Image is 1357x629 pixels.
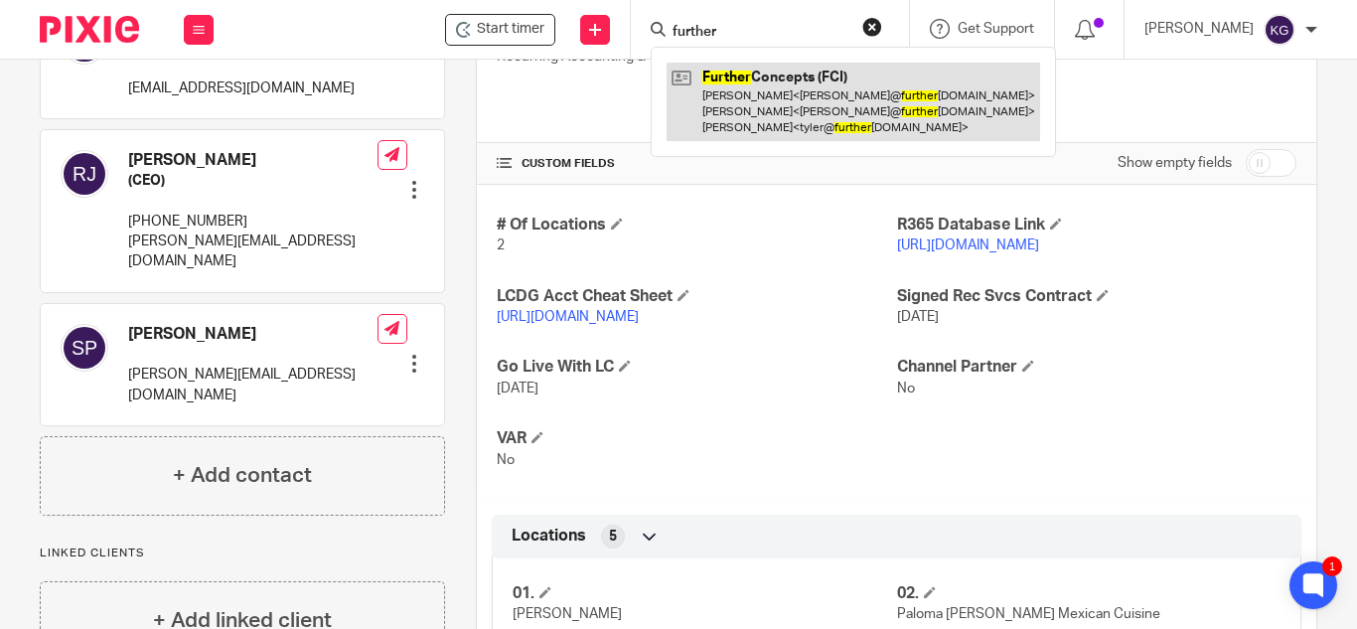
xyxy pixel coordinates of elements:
[897,607,1160,621] span: Paloma [PERSON_NAME] Mexican Cuisine
[40,16,139,43] img: Pixie
[897,286,1296,307] h4: Signed Rec Svcs Contract
[497,215,896,236] h4: # Of Locations
[61,324,108,372] img: svg%3E
[497,382,538,395] span: [DATE]
[445,14,555,46] div: Duo Restaurant Group
[1322,556,1342,576] div: 1
[128,232,377,272] p: [PERSON_NAME][EMAIL_ADDRESS][DOMAIN_NAME]
[897,238,1039,252] a: [URL][DOMAIN_NAME]
[497,286,896,307] h4: LCDG Acct Cheat Sheet
[513,607,622,621] span: [PERSON_NAME]
[1118,153,1232,173] label: Show empty fields
[173,460,312,491] h4: + Add contact
[497,428,896,449] h4: VAR
[497,310,639,324] a: [URL][DOMAIN_NAME]
[497,453,515,467] span: No
[497,357,896,378] h4: Go Live With LC
[862,17,882,37] button: Clear
[1144,19,1254,39] p: [PERSON_NAME]
[512,526,586,547] span: Locations
[897,357,1296,378] h4: Channel Partner
[897,215,1296,236] h4: R365 Database Link
[1264,14,1295,46] img: svg%3E
[513,583,896,604] h4: 01.
[477,19,544,40] span: Start timer
[128,365,377,405] p: [PERSON_NAME][EMAIL_ADDRESS][DOMAIN_NAME]
[128,212,377,232] p: [PHONE_NUMBER]
[897,68,1296,87] p: [GEOGRAPHIC_DATA]
[61,150,108,198] img: svg%3E
[128,79,355,98] p: [EMAIL_ADDRESS][DOMAIN_NAME]
[958,22,1034,36] span: Get Support
[497,156,896,172] h4: CUSTOM FIELDS
[897,310,939,324] span: [DATE]
[128,150,377,171] h4: [PERSON_NAME]
[897,382,915,395] span: No
[128,171,377,191] h5: (CEO)
[609,527,617,547] span: 5
[497,238,505,252] span: 2
[897,87,1296,107] p: US
[40,546,445,561] p: Linked clients
[897,583,1281,604] h4: 02.
[671,24,849,42] input: Search
[128,324,377,345] h4: [PERSON_NAME]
